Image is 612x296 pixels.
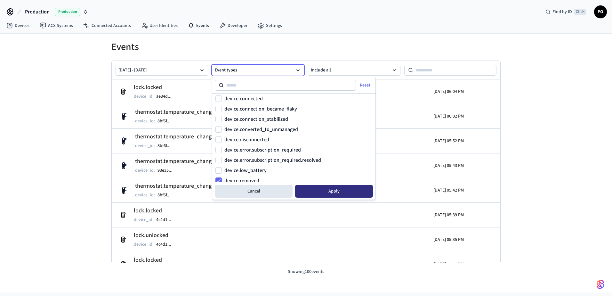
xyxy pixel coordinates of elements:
[224,147,301,152] label: device.error.subscription_required
[135,192,155,198] p: device_id :
[35,20,78,31] a: ACS Systems
[134,241,154,248] p: device_id :
[540,6,592,18] div: Find by IDCtrl K
[116,65,208,76] button: [DATE] - [DATE]
[253,20,287,31] a: Settings
[597,279,604,290] img: SeamLogoGradient.69752ec5.svg
[155,241,178,248] button: 4c4d1...
[574,9,586,15] span: Ctrl K
[212,65,304,76] button: Event types
[156,117,177,125] button: 8bf6f...
[111,268,501,275] p: Showing 100 events
[224,137,269,142] label: device.disconnected
[25,8,50,16] span: Production
[224,158,321,163] label: device.error.subscription_required.resolved
[433,212,464,218] p: [DATE] 05:39 PM
[78,20,136,31] a: Connected Accounts
[224,117,288,122] label: device.connection_stabilized
[1,20,35,31] a: Devices
[135,132,218,141] h2: thermostat.temperature_changed
[135,143,155,149] p: device_id :
[355,80,377,90] button: Reset
[183,20,214,31] a: Events
[215,185,293,198] button: Cancel
[595,6,606,18] span: PO
[214,20,253,31] a: Developer
[155,93,178,100] button: ae34d...
[155,216,178,224] button: 4c4d1...
[224,168,267,173] label: device.low_battery
[134,83,178,92] h2: lock.locked
[224,106,297,111] label: device.connection_became_flaky
[224,127,298,132] label: device.converted_to_unmanaged
[433,261,464,267] p: [DATE] 05:34 PM
[136,20,183,31] a: User Identities
[433,187,464,193] p: [DATE] 05:42 PM
[156,142,177,150] button: 8bf6f...
[55,8,80,16] span: Production
[433,162,464,169] p: [DATE] 05:43 PM
[156,191,177,199] button: 8bf6f...
[433,113,464,119] p: [DATE] 06:02 PM
[134,256,178,265] h2: lock.locked
[433,138,464,144] p: [DATE] 05:52 PM
[135,118,155,124] p: device_id :
[308,65,400,76] button: Include all
[156,167,179,174] button: 93e35...
[135,157,218,166] h2: thermostat.temperature_changed
[111,41,501,53] h1: Events
[594,5,607,18] button: PO
[224,96,263,101] label: device.connected
[433,88,464,95] p: [DATE] 06:04 PM
[433,236,464,243] p: [DATE] 05:35 PM
[135,182,218,191] h2: thermostat.temperature_changed
[134,231,178,240] h2: lock.unlocked
[224,178,259,183] label: device.removed
[295,185,373,198] button: Apply
[134,217,154,223] p: device_id :
[134,93,154,100] p: device_id :
[134,206,178,215] h2: lock.locked
[135,108,218,117] h2: thermostat.temperature_changed
[135,167,155,174] p: device_id :
[552,9,572,15] span: Find by ID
